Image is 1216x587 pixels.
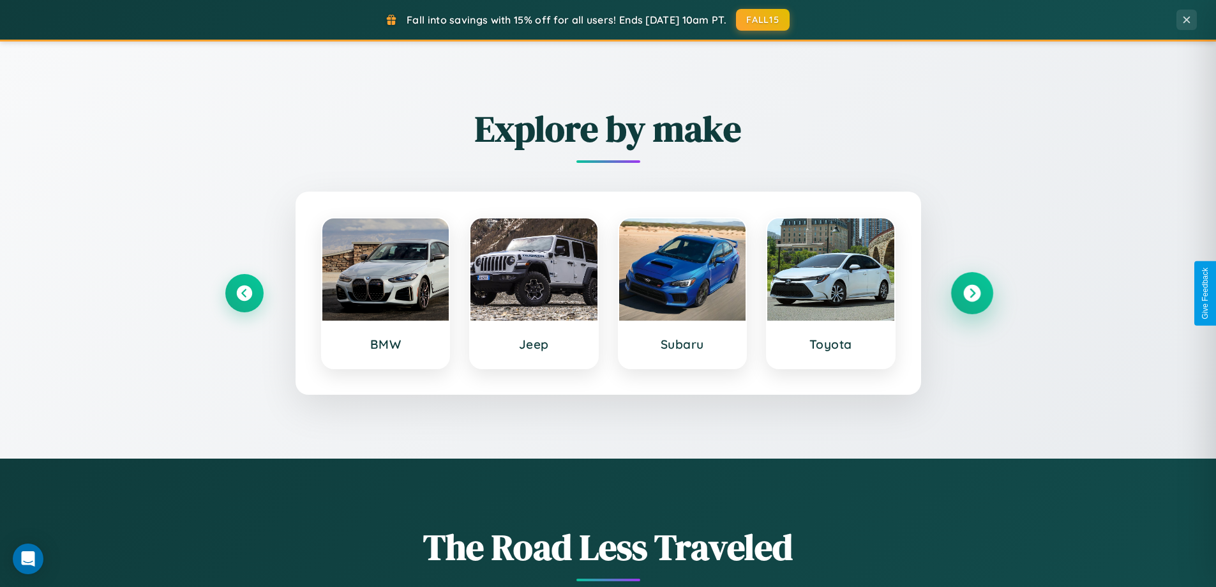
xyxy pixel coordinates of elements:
h3: Subaru [632,337,733,352]
h3: Jeep [483,337,585,352]
div: Open Intercom Messenger [13,544,43,574]
h3: BMW [335,337,437,352]
h2: Explore by make [225,104,991,153]
span: Fall into savings with 15% off for all users! Ends [DATE] 10am PT. [407,13,726,26]
h3: Toyota [780,337,882,352]
button: FALL15 [736,9,790,31]
div: Give Feedback [1201,268,1210,319]
h1: The Road Less Traveled [225,522,991,572]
